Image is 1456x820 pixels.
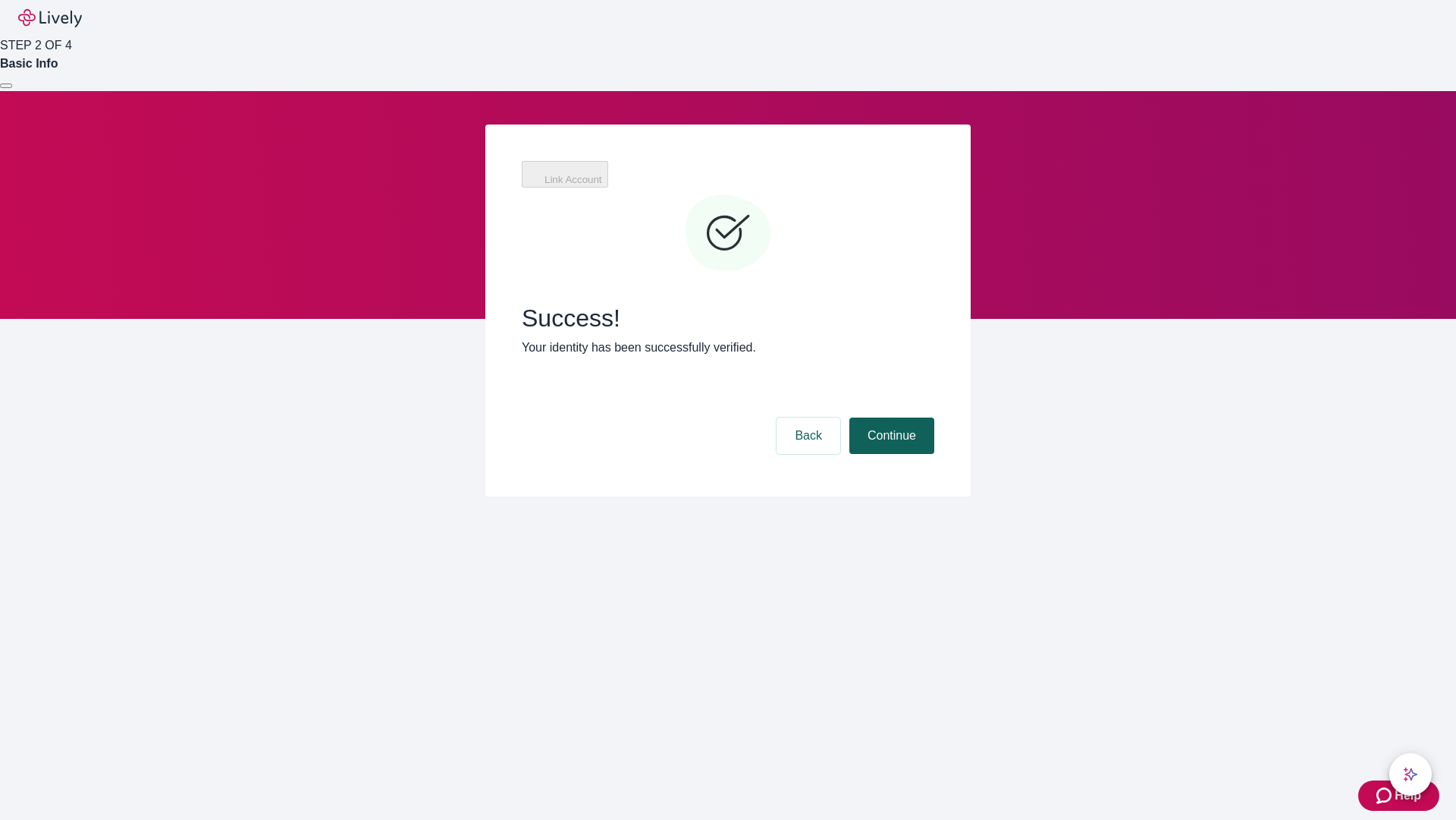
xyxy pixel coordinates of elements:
[1358,781,1439,811] button: Zendesk support iconHelp
[1403,767,1418,782] svg: Lively AI Assistant
[1389,753,1432,796] button: chat
[522,339,934,357] p: Your identity has been successfully verified.
[849,418,934,454] button: Continue
[777,418,840,454] button: Back
[682,188,773,279] svg: Checkmark icon
[522,304,934,333] span: Success!
[522,161,608,188] button: Link Account
[18,9,82,27] img: Lively
[1376,787,1395,805] svg: Zendesk support icon
[1395,787,1421,805] span: Help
